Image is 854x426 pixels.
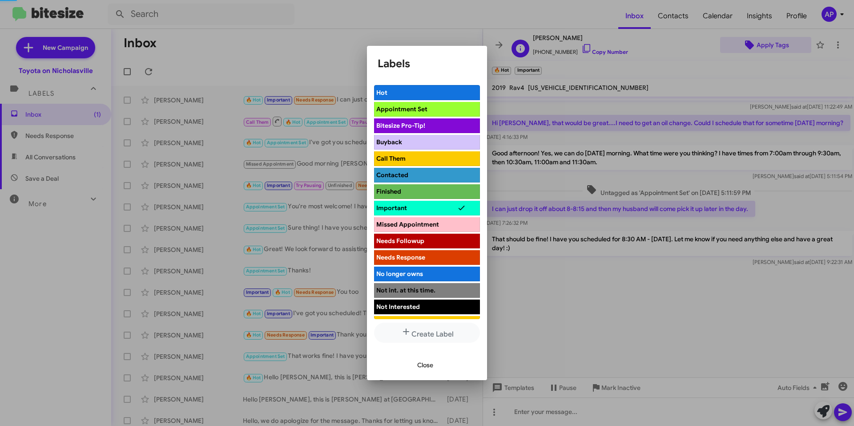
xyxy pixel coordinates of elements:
span: Needs Response [376,253,425,261]
span: Not Interested [376,303,420,311]
span: Finished [376,187,401,195]
button: Close [410,357,440,373]
span: Paused [376,319,398,327]
span: Appointment Set [376,105,427,113]
span: Close [417,357,433,373]
span: No longer owns [376,270,423,278]
span: Not int. at this time. [376,286,435,294]
span: Call Them [376,154,406,162]
span: Contacted [376,171,408,179]
button: Create Label [374,323,480,343]
h1: Labels [378,57,476,71]
span: Important [376,204,407,212]
span: Bitesize Pro-Tip! [376,122,425,130]
span: Needs Followup [376,237,424,245]
span: Missed Appointment [376,220,439,228]
span: Buyback [376,138,402,146]
span: Hot [376,89,387,97]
